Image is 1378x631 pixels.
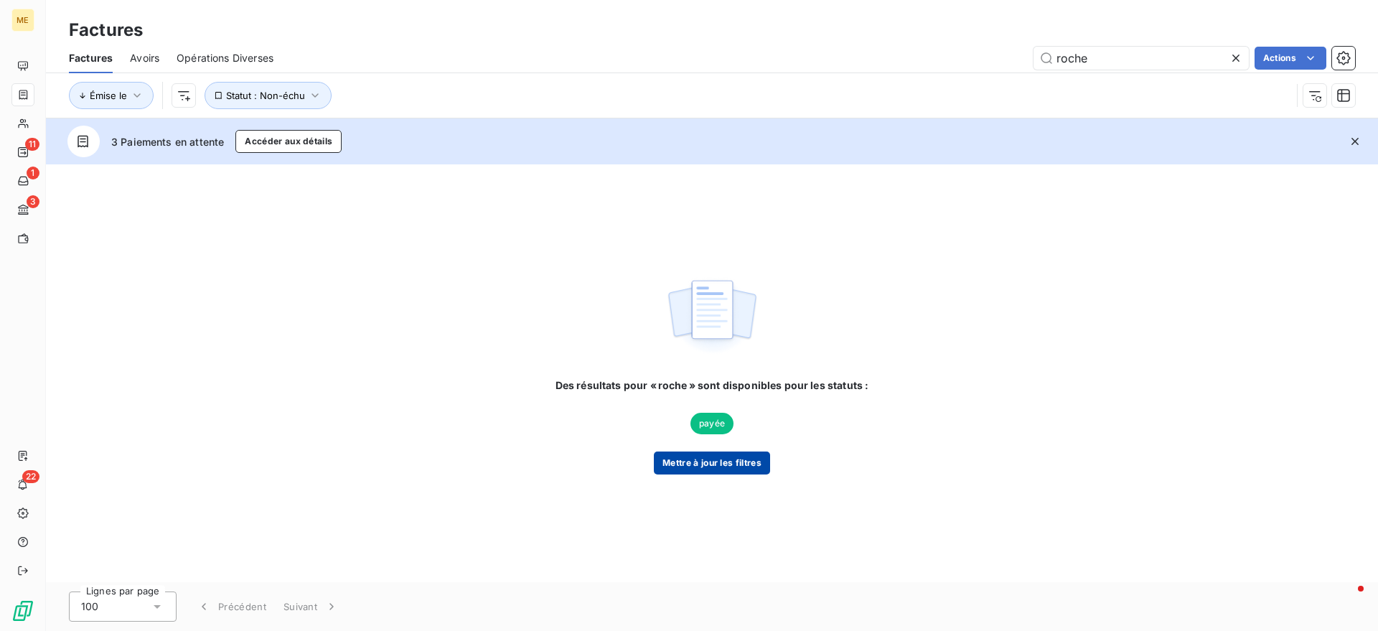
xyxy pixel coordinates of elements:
iframe: Intercom live chat [1329,582,1364,617]
span: Des résultats pour « roche » sont disponibles pour les statuts : [556,378,869,393]
button: Précédent [188,592,275,622]
img: Logo LeanPay [11,599,34,622]
span: Émise le [90,90,127,101]
span: 3 [27,195,39,208]
span: Avoirs [130,51,159,65]
span: 11 [25,138,39,151]
button: Statut : Non-échu [205,82,332,109]
span: Opérations Diverses [177,51,273,65]
button: Émise le [69,82,154,109]
span: 22 [22,470,39,483]
span: Factures [69,51,113,65]
button: Actions [1255,47,1326,70]
span: payée [690,413,733,434]
span: 3 Paiements en attente [111,134,224,149]
img: empty state [666,272,758,361]
button: Mettre à jour les filtres [654,452,770,475]
span: 100 [81,599,98,614]
span: Statut : Non-échu [226,90,305,101]
button: Suivant [275,592,347,622]
h3: Factures [69,17,143,43]
button: Accéder aux détails [235,130,342,153]
div: ME [11,9,34,32]
span: 1 [27,167,39,179]
input: Rechercher [1033,47,1249,70]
